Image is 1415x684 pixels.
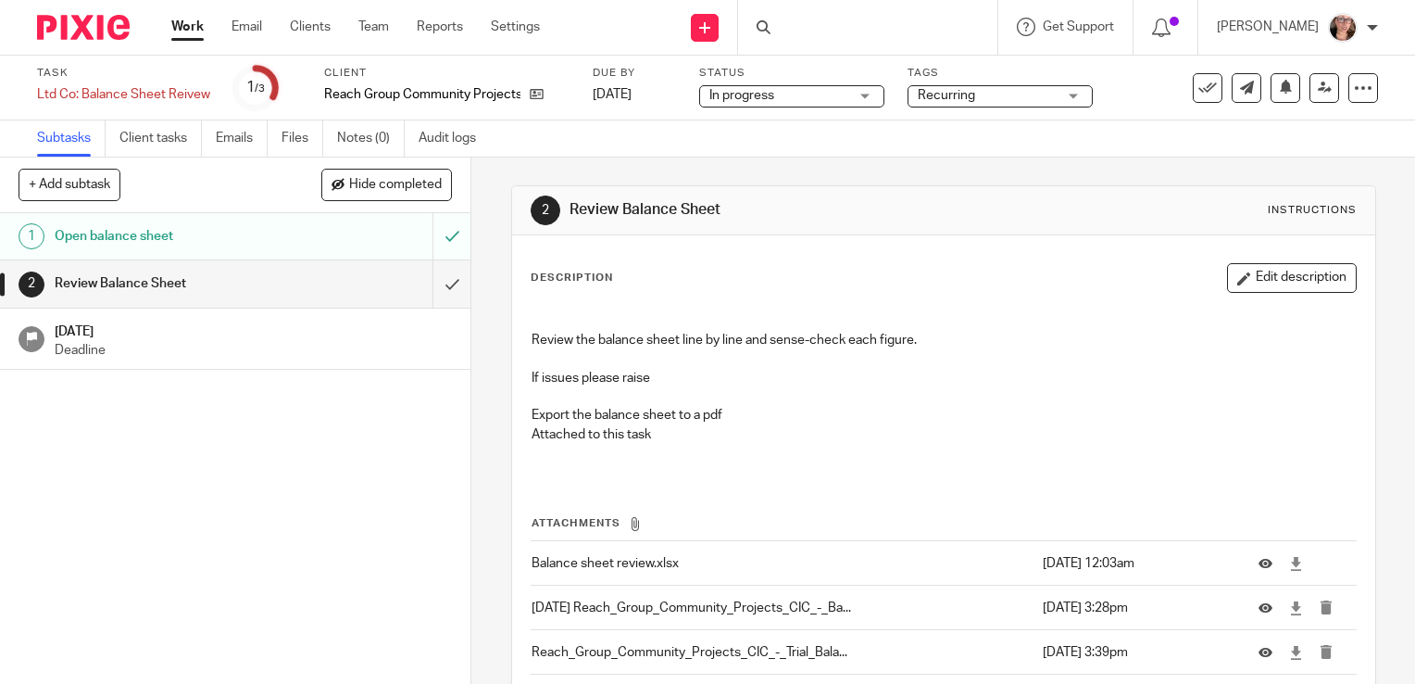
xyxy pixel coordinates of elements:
button: Edit description [1227,263,1357,293]
a: Notes (0) [337,120,405,157]
a: Download [1289,643,1303,662]
div: Instructions [1268,203,1357,218]
p: [DATE] 12:03am [1043,554,1231,573]
p: Balance sheet review.xlsx [532,554,1033,573]
a: Download [1289,599,1303,617]
div: Ltd Co: Balance Sheet Reivew [37,85,210,104]
a: Audit logs [419,120,490,157]
p: [PERSON_NAME] [1217,18,1319,36]
a: Email [232,18,262,36]
img: Louise.jpg [1328,13,1358,43]
label: Status [699,66,884,81]
a: Download [1289,554,1303,573]
div: 1 [19,223,44,249]
p: Review the balance sheet line by line and sense-check each figure. [532,312,1356,350]
p: Attached to this task [532,425,1356,444]
p: [DATE] 3:28pm [1043,599,1231,617]
a: Subtasks [37,120,106,157]
h1: Open balance sheet [55,222,294,250]
p: Export the balance sheet to a pdf [532,406,1356,424]
p: If issues please raise [532,369,1356,387]
label: Due by [593,66,676,81]
button: Hide completed [321,169,452,200]
a: Reports [417,18,463,36]
span: In progress [709,89,774,102]
a: Team [358,18,389,36]
span: Get Support [1043,20,1114,33]
span: [DATE] [593,88,632,101]
h1: [DATE] [55,318,453,341]
h1: Review Balance Sheet [570,200,983,220]
label: Tags [908,66,1093,81]
label: Client [324,66,570,81]
small: /3 [255,83,265,94]
p: [DATE] Reach_Group_Community_Projects_CIC_-_Ba... [532,599,1033,617]
button: + Add subtask [19,169,120,200]
div: 1 [246,77,265,98]
span: Attachments [532,518,620,528]
p: Deadline [55,341,453,360]
a: Clients [290,18,331,36]
p: Description [531,271,613,285]
a: Files [282,120,323,157]
label: Task [37,66,210,81]
span: Recurring [918,89,975,102]
p: Reach_Group_Community_Projects_CIC_-_Trial_Bala... [532,643,1033,662]
a: Work [171,18,204,36]
div: 2 [19,272,44,298]
h1: Review Balance Sheet [55,270,294,298]
p: [DATE] 3:39pm [1043,643,1231,662]
a: Settings [491,18,540,36]
a: Client tasks [119,120,202,157]
a: Emails [216,120,268,157]
div: 2 [531,196,560,225]
img: Pixie [37,15,130,40]
p: Reach Group Community Projects CIC [324,85,520,104]
span: Hide completed [349,178,442,193]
